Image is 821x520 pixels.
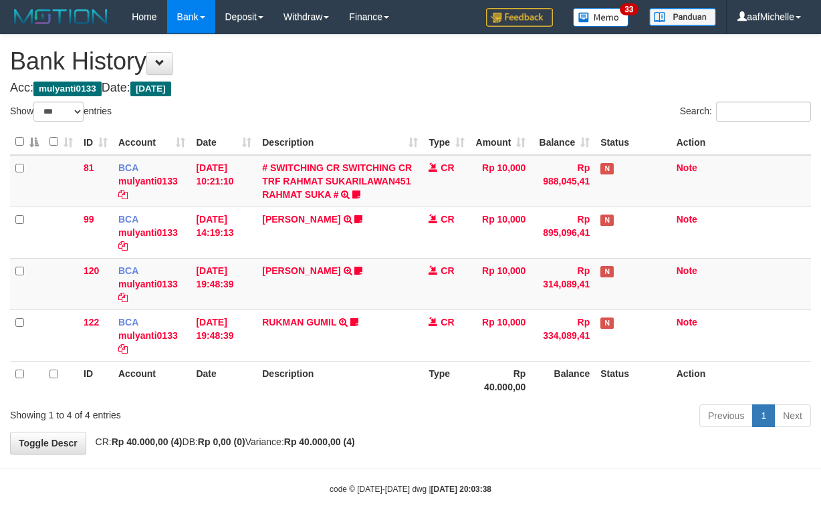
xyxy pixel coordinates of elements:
[423,361,470,399] th: Type
[84,265,99,276] span: 120
[573,8,629,27] img: Button%20Memo.svg
[262,265,340,276] a: [PERSON_NAME]
[441,214,454,225] span: CR
[191,129,257,155] th: Date: activate to sort column ascending
[44,129,78,155] th: : activate to sort column ascending
[677,214,697,225] a: Note
[113,361,191,399] th: Account
[118,214,138,225] span: BCA
[531,155,595,207] td: Rp 988,045,41
[84,214,94,225] span: 99
[84,317,99,328] span: 122
[10,82,811,95] h4: Acc: Date:
[600,317,614,329] span: Has Note
[431,485,491,494] strong: [DATE] 20:03:38
[677,162,697,173] a: Note
[595,361,671,399] th: Status
[600,215,614,226] span: Has Note
[118,317,138,328] span: BCA
[600,266,614,277] span: Has Note
[118,292,128,303] a: Copy mulyanti0133 to clipboard
[699,404,753,427] a: Previous
[531,129,595,155] th: Balance: activate to sort column ascending
[486,8,553,27] img: Feedback.jpg
[680,102,811,122] label: Search:
[531,207,595,258] td: Rp 895,096,41
[10,7,112,27] img: MOTION_logo.png
[118,162,138,173] span: BCA
[118,344,128,354] a: Copy mulyanti0133 to clipboard
[257,129,423,155] th: Description: activate to sort column ascending
[33,102,84,122] select: Showentries
[191,258,257,309] td: [DATE] 19:48:39
[78,361,113,399] th: ID
[10,48,811,75] h1: Bank History
[262,317,336,328] a: RUKMAN GUMIL
[191,207,257,258] td: [DATE] 14:19:13
[130,82,171,96] span: [DATE]
[531,361,595,399] th: Balance
[677,317,697,328] a: Note
[470,207,531,258] td: Rp 10,000
[423,129,470,155] th: Type: activate to sort column ascending
[284,436,355,447] strong: Rp 40.000,00 (4)
[774,404,811,427] a: Next
[262,162,412,200] a: # SWITCHING CR SWITCHING CR TRF RAHMAT SUKARILAWAN451 RAHMAT SUKA #
[118,265,138,276] span: BCA
[441,162,454,173] span: CR
[470,258,531,309] td: Rp 10,000
[441,265,454,276] span: CR
[10,403,332,422] div: Showing 1 to 4 of 4 entries
[470,129,531,155] th: Amount: activate to sort column ascending
[531,258,595,309] td: Rp 314,089,41
[33,82,102,96] span: mulyanti0133
[191,155,257,207] td: [DATE] 10:21:10
[716,102,811,122] input: Search:
[191,361,257,399] th: Date
[441,317,454,328] span: CR
[649,8,716,26] img: panduan.png
[470,309,531,361] td: Rp 10,000
[470,361,531,399] th: Rp 40.000,00
[600,163,614,174] span: Has Note
[677,265,697,276] a: Note
[118,189,128,200] a: Copy mulyanti0133 to clipboard
[84,162,94,173] span: 81
[198,436,245,447] strong: Rp 0,00 (0)
[531,309,595,361] td: Rp 334,089,41
[118,176,178,186] a: mulyanti0133
[118,279,178,289] a: mulyanti0133
[112,436,183,447] strong: Rp 40.000,00 (4)
[10,129,44,155] th: : activate to sort column descending
[257,361,423,399] th: Description
[671,129,811,155] th: Action
[671,361,811,399] th: Action
[752,404,775,427] a: 1
[89,436,355,447] span: CR: DB: Variance:
[191,309,257,361] td: [DATE] 19:48:39
[113,129,191,155] th: Account: activate to sort column ascending
[620,3,638,15] span: 33
[10,102,112,122] label: Show entries
[595,129,671,155] th: Status
[118,330,178,341] a: mulyanti0133
[118,241,128,251] a: Copy mulyanti0133 to clipboard
[118,227,178,238] a: mulyanti0133
[78,129,113,155] th: ID: activate to sort column ascending
[262,214,340,225] a: [PERSON_NAME]
[330,485,491,494] small: code © [DATE]-[DATE] dwg |
[10,432,86,454] a: Toggle Descr
[470,155,531,207] td: Rp 10,000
